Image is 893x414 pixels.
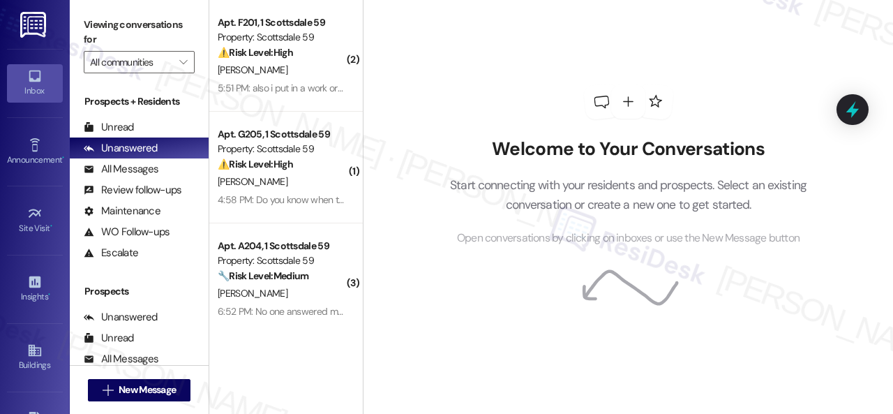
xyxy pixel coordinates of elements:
span: • [50,221,52,231]
a: Buildings [7,339,63,376]
span: • [62,153,64,163]
span: • [48,290,50,300]
strong: ⚠️ Risk Level: High [218,158,293,170]
div: 6:52 PM: No one answered my call at the leasing office [DATE]...who is out new manager? He is the... [218,305,773,318]
button: New Message [88,379,191,401]
span: [PERSON_NAME] [218,64,287,76]
div: All Messages [84,352,158,367]
span: [PERSON_NAME] [218,175,287,188]
div: 5:51 PM: also i put in a work order for my washer but its been unable to drain for like a week no... [218,82,686,94]
div: Maintenance [84,204,160,219]
div: Unanswered [84,310,158,325]
div: Escalate [84,246,138,260]
div: Property: Scottsdale 59 [218,253,347,268]
div: Apt. G205, 1 Scottsdale 59 [218,127,347,142]
div: Apt. A204, 1 Scottsdale 59 [218,239,347,253]
div: Unread [84,331,134,346]
a: Site Visit • [7,202,63,239]
div: Prospects [70,284,209,299]
a: Insights • [7,270,63,308]
span: New Message [119,383,176,397]
i:  [179,57,187,68]
a: Inbox [7,64,63,102]
span: [PERSON_NAME] [218,287,287,300]
input: All communities [90,51,172,73]
p: Start connecting with your residents and prospects. Select an existing conversation or create a n... [429,175,828,215]
div: Prospects + Residents [70,94,209,109]
div: Review follow-ups [84,183,181,198]
strong: ⚠️ Risk Level: High [218,46,293,59]
div: Unread [84,120,134,135]
div: Property: Scottsdale 59 [218,30,347,45]
div: All Messages [84,162,158,177]
div: Apt. F201, 1 Scottsdale 59 [218,15,347,30]
div: Property: Scottsdale 59 [218,142,347,156]
span: Open conversations by clicking on inboxes or use the New Message button [457,230,800,247]
img: ResiDesk Logo [20,12,49,38]
h2: Welcome to Your Conversations [429,138,828,161]
div: Unanswered [84,141,158,156]
label: Viewing conversations for [84,14,195,51]
i:  [103,385,113,396]
strong: 🔧 Risk Level: Medium [218,269,308,282]
div: WO Follow-ups [84,225,170,239]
